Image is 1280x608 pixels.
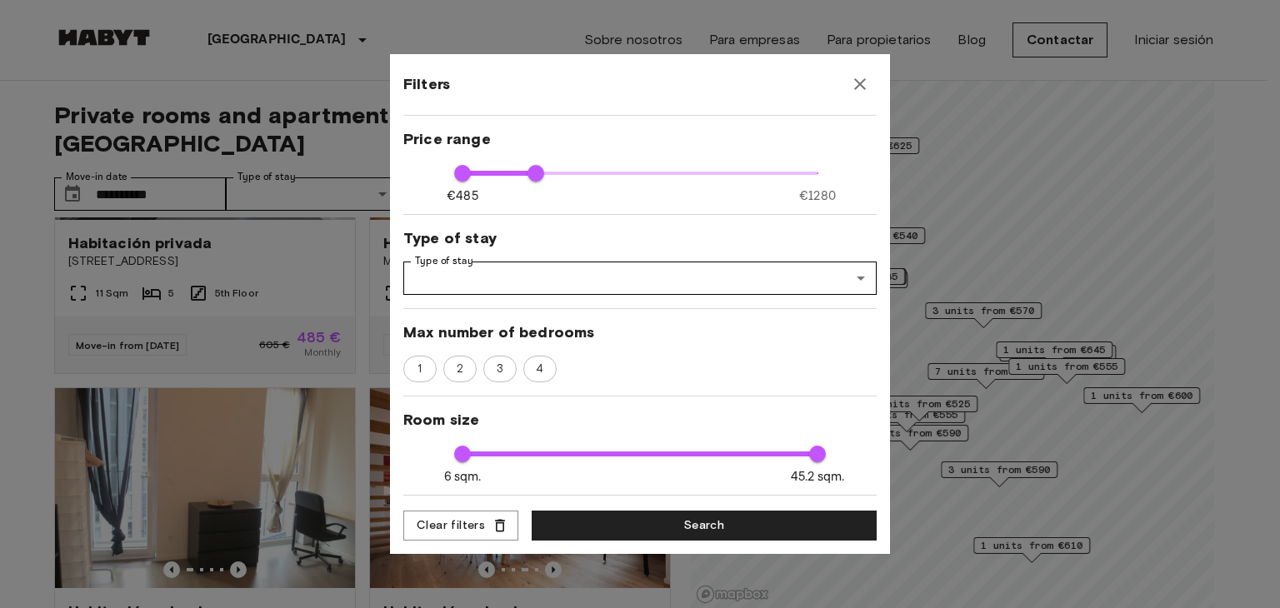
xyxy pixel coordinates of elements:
[791,468,844,486] span: 45.2 sqm.
[483,356,517,382] div: 3
[523,356,557,382] div: 4
[403,356,437,382] div: 1
[487,361,512,377] span: 3
[403,511,518,541] button: Clear filters
[403,410,877,430] span: Room size
[415,254,473,268] label: Type of stay
[403,129,877,149] span: Price range
[447,187,478,205] span: €485
[403,228,877,248] span: Type of stay
[408,361,431,377] span: 1
[532,511,877,541] button: Search
[447,361,472,377] span: 2
[403,322,877,342] span: Max number of bedrooms
[799,187,836,205] span: €1280
[443,356,477,382] div: 2
[444,468,482,486] span: 6 sqm.
[527,361,552,377] span: 4
[403,74,450,94] span: Filters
